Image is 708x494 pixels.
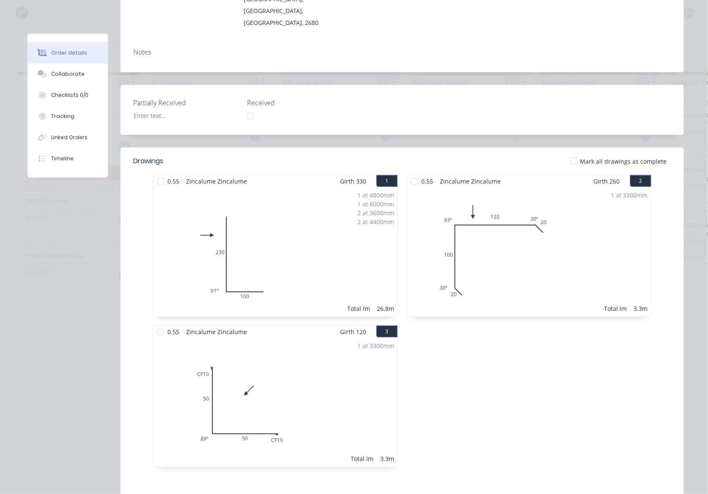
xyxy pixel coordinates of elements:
[51,155,74,162] div: Timeline
[357,209,394,217] div: 2 at 3600mm
[27,63,108,85] button: Collaborate
[51,91,88,99] div: Checklists 0/0
[164,326,183,338] span: 0.55
[183,175,250,187] span: Zincalume Zincalume
[183,326,250,338] span: Zincalume Zincalume
[407,187,651,316] div: 0201001202093º30º30º1 at 3300mmTotal lm3.3m
[357,191,394,200] div: 1 at 4800mm
[164,175,183,187] span: 0.55
[376,175,398,187] button: 1
[51,70,85,78] div: Collaborate
[351,455,373,464] div: Total lm
[340,175,366,187] span: Girth 330
[51,134,88,141] div: Linked Orders
[357,217,394,226] div: 2 at 4400mm
[27,85,108,106] button: Checklists 0/0
[580,157,667,166] span: Mark all drawings as complete
[377,304,394,313] div: 26.8m
[594,175,620,187] span: Girth 260
[347,304,370,313] div: Total lm
[604,304,627,313] div: Total lm
[357,200,394,209] div: 1 at 6000mm
[247,98,353,108] label: Received
[380,455,394,464] div: 3.3m
[27,127,108,148] button: Linked Orders
[153,187,398,316] div: 023010091º1 at 4800mm1 at 6000mm2 at 3600mm2 at 4400mmTotal lm26.8m
[436,175,504,187] span: Zincalume Zincalume
[611,191,648,200] div: 1 at 3300mm
[133,98,239,108] label: Partially Received
[418,175,436,187] span: 0.55
[27,148,108,169] button: Timeline
[51,113,74,120] div: Tracking
[630,175,651,187] button: 2
[357,341,394,350] div: 1 at 3300mm
[51,49,87,57] div: Order details
[153,338,398,467] div: 0CF1050CF105089º1 at 3300mmTotal lm3.3m
[27,42,108,63] button: Order details
[133,156,163,166] div: Drawings
[376,326,398,338] button: 3
[340,326,366,338] span: Girth 120
[634,304,648,313] div: 3.3m
[133,48,671,56] div: Notes
[27,106,108,127] button: Tracking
